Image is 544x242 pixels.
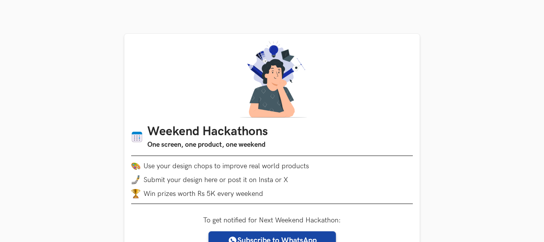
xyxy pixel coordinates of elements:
img: Calendar icon [131,131,143,143]
span: Submit your design here or post it on Insta or X [144,176,288,184]
li: Use your design chops to improve real world products [131,161,413,171]
h3: One screen, one product, one weekend [147,139,268,150]
img: A designer thinking [235,41,309,118]
label: To get notified for Next Weekend Hackathon: [203,216,341,224]
h1: Weekend Hackathons [147,124,268,139]
img: mobile-in-hand.png [131,175,140,184]
img: trophy.png [131,189,140,198]
li: Win prizes worth Rs 5K every weekend [131,189,413,198]
img: palette.png [131,161,140,171]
